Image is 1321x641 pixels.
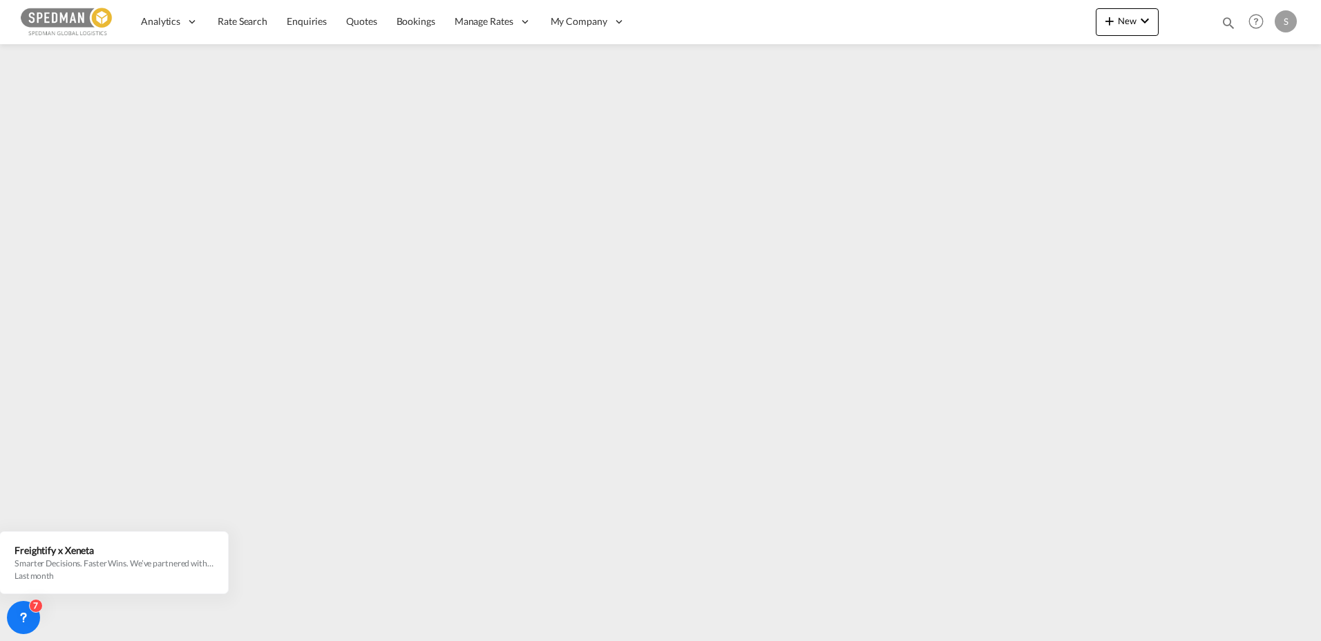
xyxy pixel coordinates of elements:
div: S [1275,10,1297,32]
span: Bookings [397,15,435,27]
md-icon: icon-magnify [1221,15,1236,30]
img: c12ca350ff1b11efb6b291369744d907.png [21,6,114,37]
span: Manage Rates [455,15,513,28]
span: Analytics [141,15,180,28]
span: Rate Search [218,15,267,27]
span: New [1101,15,1153,26]
md-icon: icon-plus 400-fg [1101,12,1118,29]
span: Enquiries [287,15,327,27]
span: Quotes [346,15,377,27]
div: Help [1244,10,1275,35]
span: Help [1244,10,1268,33]
md-icon: icon-chevron-down [1137,12,1153,29]
span: My Company [551,15,607,28]
div: icon-magnify [1221,15,1236,36]
button: icon-plus 400-fgNewicon-chevron-down [1096,8,1159,36]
